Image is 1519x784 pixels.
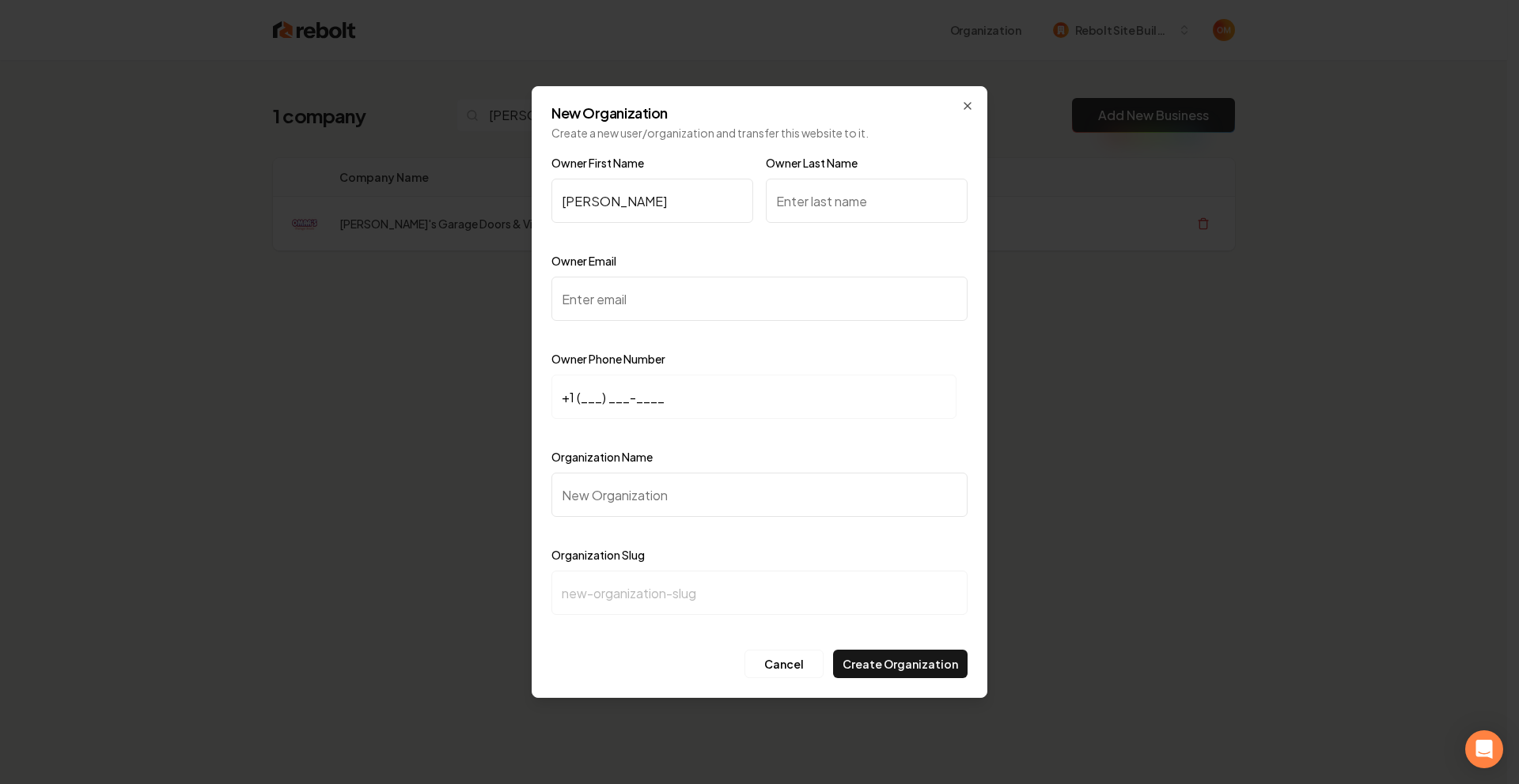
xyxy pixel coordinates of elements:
input: new-organization-slug [551,571,968,615]
input: Enter email [551,277,968,321]
label: Organization Slug [551,548,645,562]
button: Cancel [744,650,824,678]
label: Owner Email [551,254,616,268]
button: Create Organization [833,650,968,678]
label: Owner Phone Number [551,352,665,366]
input: Enter first name [551,179,753,223]
label: Owner Last Name [766,156,858,170]
label: Owner First Name [551,156,644,170]
p: Create a new user/organization and transfer this website to it. [551,125,968,141]
input: Enter last name [766,179,968,223]
h2: New Organization [551,106,968,120]
input: New Organization [551,473,968,517]
label: Organization Name [551,450,653,464]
